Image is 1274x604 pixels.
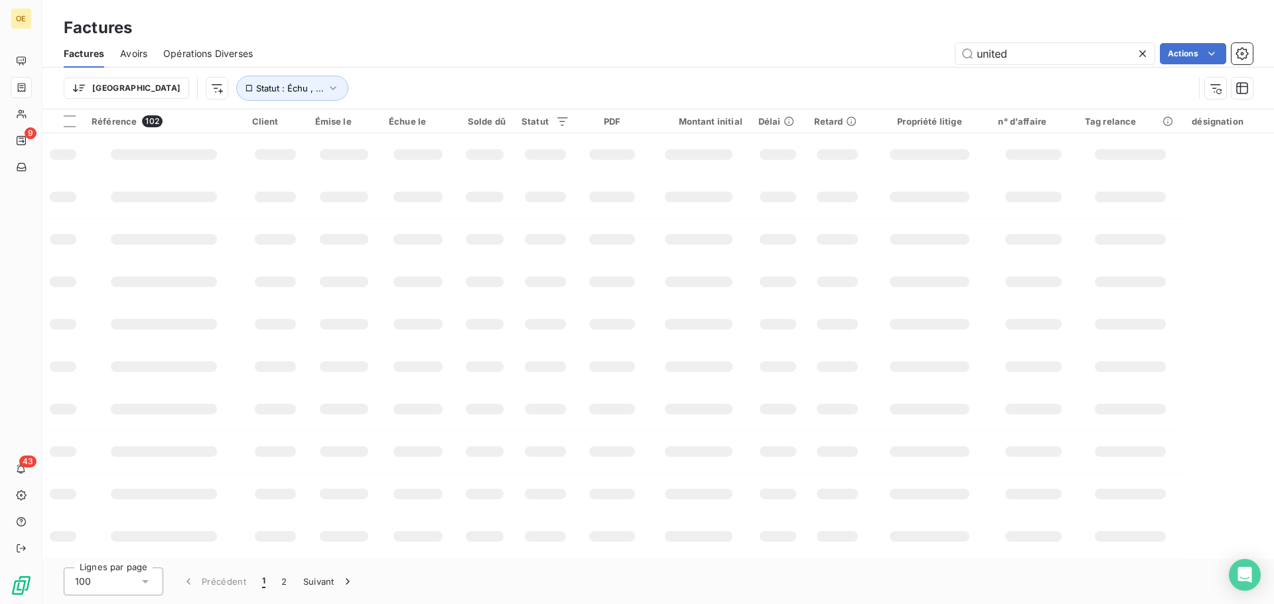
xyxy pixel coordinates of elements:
[1160,43,1226,64] button: Actions
[1085,116,1176,127] div: Tag relance
[1229,559,1261,591] div: Open Intercom Messenger
[142,115,162,127] span: 102
[64,47,104,60] span: Factures
[655,116,743,127] div: Montant initial
[64,16,132,40] h3: Factures
[585,116,639,127] div: PDF
[758,116,798,127] div: Délai
[11,8,32,29] div: OE
[262,575,265,588] span: 1
[295,568,362,595] button: Suivant
[252,116,299,127] div: Client
[254,568,273,595] button: 1
[19,455,36,467] span: 43
[92,116,137,127] span: Référence
[1192,116,1266,127] div: désignation
[11,575,32,596] img: Logo LeanPay
[25,127,36,139] span: 9
[120,47,147,60] span: Avoirs
[163,47,253,60] span: Opérations Diverses
[814,116,861,127] div: Retard
[315,116,373,127] div: Émise le
[174,568,254,595] button: Précédent
[273,568,295,595] button: 2
[256,83,324,93] span: Statut : Échu , ...
[64,78,189,99] button: [GEOGRAPHIC_DATA]
[236,76,348,101] button: Statut : Échu , ...
[522,116,569,127] div: Statut
[463,116,506,127] div: Solde dû
[877,116,983,127] div: Propriété litige
[389,116,447,127] div: Échue le
[955,43,1155,64] input: Rechercher
[998,116,1068,127] div: n° d'affaire
[75,575,91,588] span: 100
